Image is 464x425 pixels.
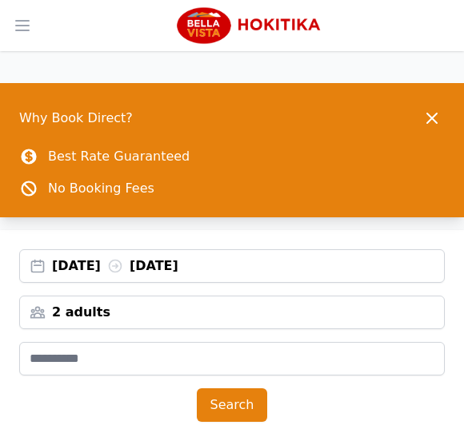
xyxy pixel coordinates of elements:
div: [DATE] [DATE] [52,256,444,276]
span: Why Book Direct? [19,102,133,134]
img: Bella Vista Hokitika [174,6,328,45]
div: 2 adults [20,303,444,322]
p: No Booking Fees [48,179,154,198]
button: Search [197,388,268,422]
p: Best Rate Guaranteed [48,147,190,166]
